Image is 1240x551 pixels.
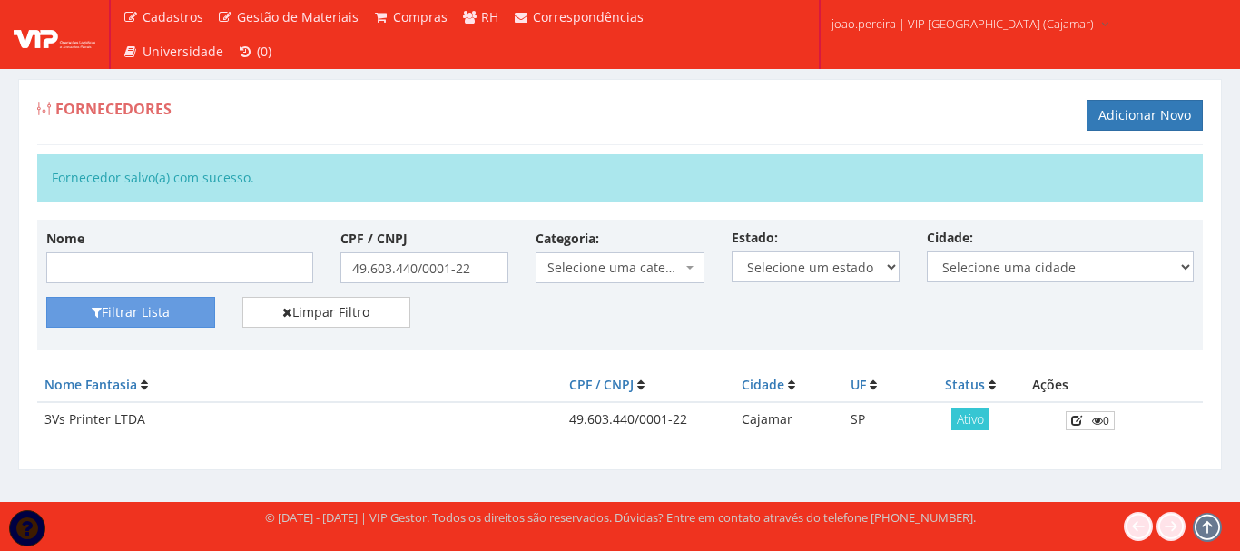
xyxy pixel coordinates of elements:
[742,376,784,393] a: Cidade
[37,402,562,438] td: 3Vs Printer LTDA
[340,230,408,248] label: CPF / CNPJ
[1025,369,1203,402] th: Ações
[562,402,734,438] td: 49.603.440/0001-22
[536,230,599,248] label: Categoria:
[927,229,973,247] label: Cidade:
[734,402,843,438] td: Cajamar
[340,252,509,283] input: ___.___.___-__
[481,8,498,25] span: RH
[46,230,84,248] label: Nome
[832,15,1094,33] span: joao.pereira | VIP [GEOGRAPHIC_DATA] (Cajamar)
[951,408,989,430] span: Ativo
[945,376,985,393] a: Status
[46,297,215,328] button: Filtrar Lista
[115,34,231,69] a: Universidade
[143,43,223,60] span: Universidade
[237,8,359,25] span: Gestão de Materiais
[231,34,280,69] a: (0)
[533,8,644,25] span: Correspondências
[732,229,778,247] label: Estado:
[37,154,1203,202] div: Fornecedor salvo(a) com sucesso.
[569,376,634,393] a: CPF / CNPJ
[536,252,704,283] span: Selecione uma categoria
[242,297,411,328] a: Limpar Filtro
[1087,411,1115,430] a: 0
[55,99,172,119] span: Fornecedores
[44,376,137,393] a: Nome Fantasia
[851,376,866,393] a: UF
[143,8,203,25] span: Cadastros
[1087,100,1203,131] a: Adicionar Novo
[257,43,271,60] span: (0)
[547,259,682,277] span: Selecione uma categoria
[265,509,976,526] div: © [DATE] - [DATE] | VIP Gestor. Todos os direitos são reservados. Dúvidas? Entre em contato atrav...
[14,21,95,48] img: logo
[393,8,448,25] span: Compras
[843,402,916,438] td: SP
